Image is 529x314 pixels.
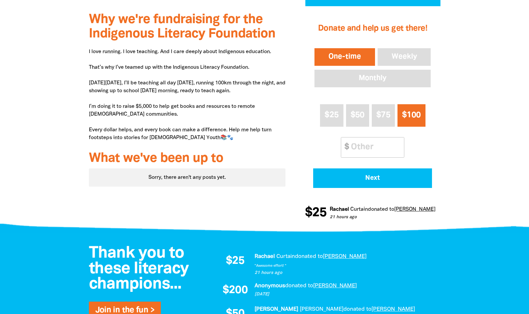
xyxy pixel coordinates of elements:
div: Sorry, there aren't any posts yet. [89,168,286,187]
span: $100 [402,111,421,119]
span: $200 [437,207,465,220]
span: Thank you to these literacy champions... [89,246,189,292]
em: Anonymous [255,283,285,288]
button: Pay with Credit Card [313,168,432,188]
button: Weekly [376,47,432,67]
em: Rachael [326,207,345,212]
a: Join in the fun > [95,307,154,314]
span: $ [341,137,349,157]
input: Other [346,137,404,157]
p: I love running. I love teaching. And I care deeply about Indigenous education. That’s why I’ve te... [89,48,286,142]
div: Paginated content [89,168,286,187]
button: $50 [346,104,369,127]
button: One-time [313,47,376,67]
em: [PERSON_NAME] [300,307,343,312]
span: Why we're fundraising for the Indigenous Literacy Foundation [89,14,275,40]
a: [PERSON_NAME] [313,283,357,288]
em: Curtain [276,254,295,259]
p: 21 hours ago [255,270,434,276]
button: $75 [372,104,395,127]
button: $25 [320,104,343,127]
span: $200 [223,285,248,296]
h3: What we've been up to [89,151,286,166]
a: [PERSON_NAME] [371,307,415,312]
button: Monthly [313,68,432,89]
span: $25 [301,207,322,220]
p: [DATE] [255,291,434,298]
span: donated to [295,254,323,259]
span: donated to [364,207,390,212]
span: Next [322,175,423,181]
span: donated to [285,283,313,288]
span: $25 [325,111,339,119]
a: [PERSON_NAME] [390,207,431,212]
span: donated to [343,307,371,312]
em: Curtain [346,207,364,212]
span: $75 [376,111,390,119]
p: 21 hours ago [326,214,431,221]
em: [PERSON_NAME] [255,307,298,312]
button: $100 [397,104,425,127]
h2: Donate and help us get there! [313,16,432,42]
a: [PERSON_NAME] [323,254,367,259]
em: Rachael [255,254,275,259]
em: "Awesome effort! " [255,264,286,267]
div: Donation stream [305,203,440,223]
span: $50 [351,111,365,119]
span: $25 [226,256,244,267]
